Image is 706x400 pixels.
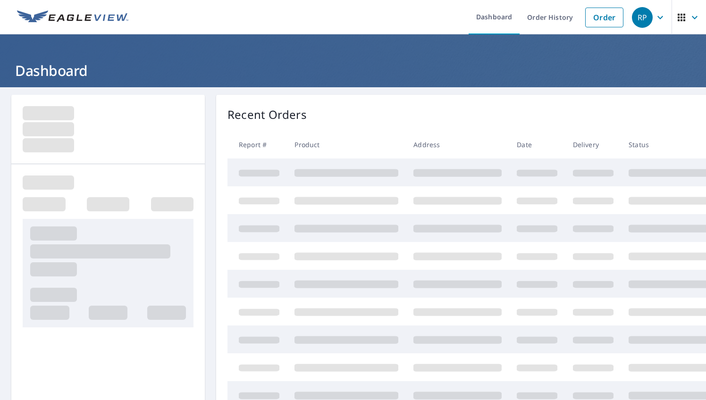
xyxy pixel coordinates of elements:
[509,131,565,158] th: Date
[406,131,509,158] th: Address
[17,10,128,25] img: EV Logo
[565,131,621,158] th: Delivery
[227,106,307,123] p: Recent Orders
[227,131,287,158] th: Report #
[632,7,653,28] div: RP
[11,61,695,80] h1: Dashboard
[585,8,623,27] a: Order
[287,131,406,158] th: Product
